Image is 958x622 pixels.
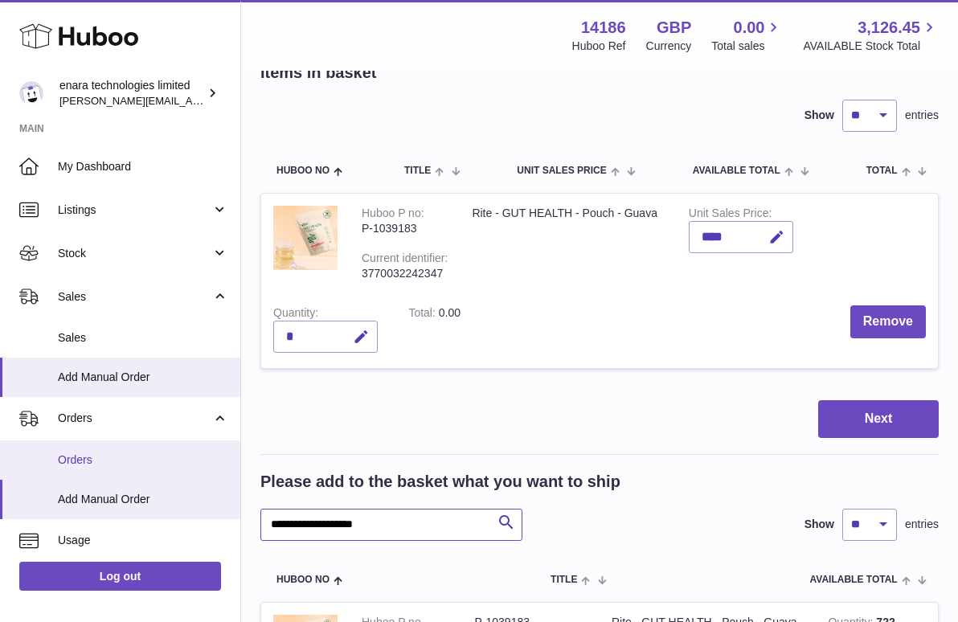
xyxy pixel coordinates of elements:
span: Sales [58,330,228,346]
span: Usage [58,533,228,548]
span: AVAILABLE Total [810,575,898,585]
div: Current identifier [362,252,448,268]
img: Dee@enara.co [19,81,43,105]
span: [PERSON_NAME][EMAIL_ADDRESS][DOMAIN_NAME] [59,94,322,107]
span: My Dashboard [58,159,228,174]
strong: GBP [657,17,691,39]
label: Quantity [273,306,318,323]
label: Total [408,306,438,323]
span: Add Manual Order [58,370,228,385]
img: Rite - GUT HEALTH - Pouch - Guava [273,206,338,270]
label: Show [804,108,834,123]
div: Currency [646,39,692,54]
span: Stock [58,246,211,261]
label: Show [804,517,834,532]
span: Add Manual Order [58,492,228,507]
button: Remove [850,305,926,338]
span: Sales [58,289,211,305]
span: Listings [58,203,211,218]
div: 3770032242347 [362,266,448,281]
a: Log out [19,562,221,591]
span: Title [404,166,431,176]
h2: Items in basket [260,62,377,84]
button: Next [818,400,939,438]
label: Unit Sales Price [689,207,772,223]
span: AVAILABLE Stock Total [803,39,939,54]
span: 3,126.45 [858,17,920,39]
div: Huboo Ref [572,39,626,54]
span: Unit Sales Price [517,166,606,176]
div: Huboo P no [362,207,424,223]
span: 0.00 [734,17,765,39]
h2: Please add to the basket what you want to ship [260,471,620,493]
span: Orders [58,411,211,426]
span: Huboo no [276,166,330,176]
span: Title [551,575,577,585]
div: enara technologies limited [59,78,204,108]
a: 3,126.45 AVAILABLE Stock Total [803,17,939,54]
span: Huboo no [276,575,330,585]
span: entries [905,108,939,123]
a: 0.00 Total sales [711,17,783,54]
div: P-1039183 [362,221,448,236]
td: Rite - GUT HEALTH - Pouch - Guava [460,194,676,293]
span: Orders [58,452,228,468]
span: Total sales [711,39,783,54]
span: AVAILABLE Total [693,166,780,176]
span: 0.00 [439,306,461,319]
span: Total [866,166,898,176]
span: entries [905,517,939,532]
strong: 14186 [581,17,626,39]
